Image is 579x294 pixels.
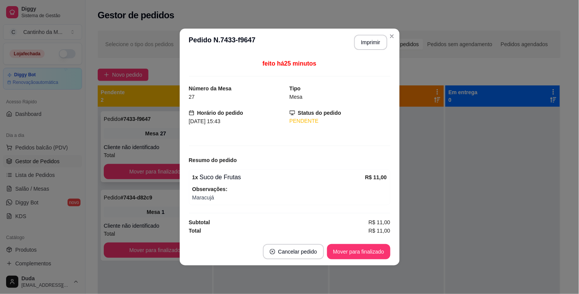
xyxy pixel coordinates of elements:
[192,174,198,180] strong: 1 x
[189,228,201,234] strong: Total
[189,118,221,124] span: [DATE] 15:43
[290,94,303,100] span: Mesa
[290,85,301,92] strong: Tipo
[290,117,390,125] div: PENDENTE
[197,110,244,116] strong: Horário do pedido
[365,174,387,180] strong: R$ 11,00
[270,249,275,254] span: close-circle
[189,94,195,100] span: 27
[369,227,390,235] span: R$ 11,00
[189,110,194,116] span: calendar
[192,193,387,202] span: Maracujá
[290,110,295,116] span: desktop
[369,218,390,227] span: R$ 11,00
[298,110,342,116] strong: Status do pedido
[192,173,365,182] div: Suco de Frutas
[386,30,398,42] button: Close
[263,60,316,67] span: feito há 25 minutos
[354,35,387,50] button: Imprimir
[189,35,256,50] h3: Pedido N. 7433-f9647
[263,244,324,259] button: close-circleCancelar pedido
[192,186,228,192] strong: Observações:
[189,157,237,163] strong: Resumo do pedido
[189,85,232,92] strong: Número da Mesa
[189,219,210,225] strong: Subtotal
[327,244,390,259] button: Mover para finalizado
